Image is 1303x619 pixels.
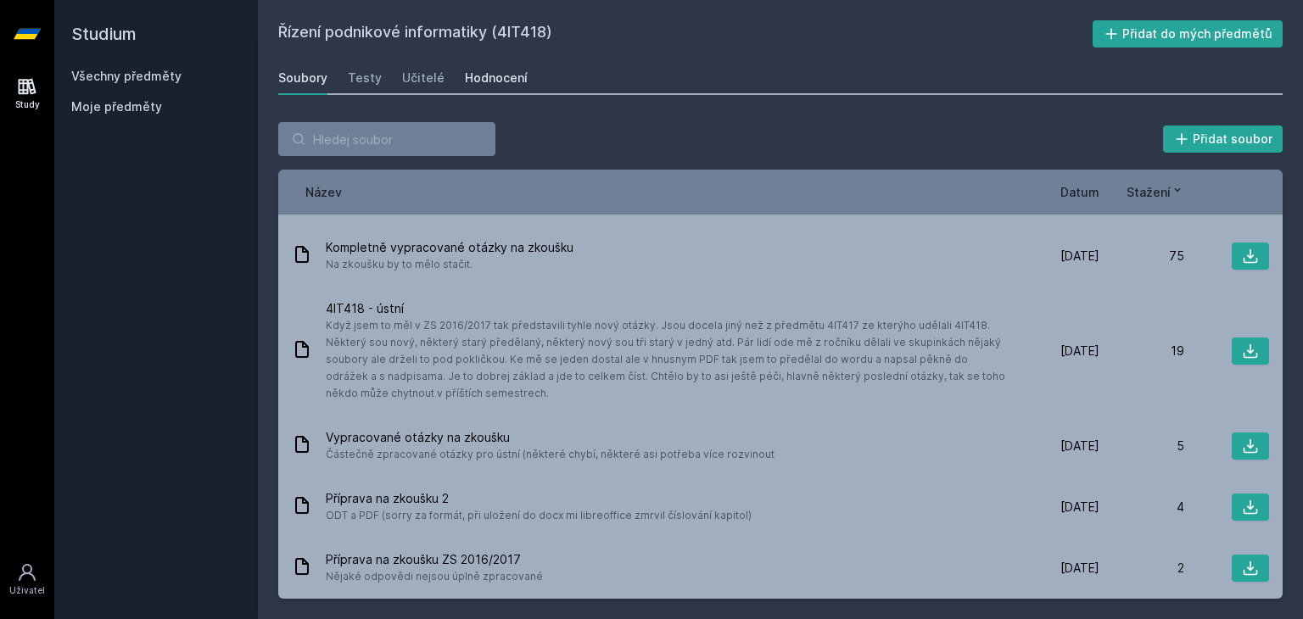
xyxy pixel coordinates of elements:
[326,429,775,446] span: Vypracované otázky na zkoušku
[278,20,1093,47] h2: Řízení podnikové informatiky (4IT418)
[326,568,543,585] span: Nějaké odpovědi nejsou úplně zpracované
[1099,248,1184,265] div: 75
[326,317,1008,402] span: Když jsem to měl v ZS 2016/2017 tak představili tyhle nový otázky. Jsou docela jiný než z předmět...
[278,70,327,86] div: Soubory
[9,584,45,597] div: Uživatel
[1060,560,1099,577] span: [DATE]
[348,61,382,95] a: Testy
[326,239,573,256] span: Kompletně vypracované otázky na zkoušku
[1060,438,1099,454] span: [DATE]
[1099,438,1184,454] div: 5
[326,490,752,507] span: Příprava na zkoušku 2
[305,183,342,201] button: Název
[278,122,495,156] input: Hledej soubor
[1127,183,1184,201] button: Stažení
[1060,499,1099,516] span: [DATE]
[1060,248,1099,265] span: [DATE]
[278,61,327,95] a: Soubory
[348,70,382,86] div: Testy
[326,256,573,273] span: Na zkoušku by to mělo stačit.
[402,61,445,95] a: Učitelé
[3,68,51,120] a: Study
[1060,183,1099,201] button: Datum
[1093,20,1283,47] button: Přidat do mých předmětů
[326,300,1008,317] span: 4IT418 - ústní
[71,69,182,83] a: Všechny předměty
[1099,343,1184,360] div: 19
[1127,183,1171,201] span: Stažení
[1099,499,1184,516] div: 4
[1099,560,1184,577] div: 2
[71,98,162,115] span: Moje předměty
[326,446,775,463] span: Částečně zpracované otázky pro ústní (některé chybí, některé asi potřeba více rozvinout
[402,70,445,86] div: Učitelé
[465,61,528,95] a: Hodnocení
[1060,343,1099,360] span: [DATE]
[326,551,543,568] span: Příprava na zkoušku ZS 2016/2017
[3,554,51,605] a: Uživatel
[465,70,528,86] div: Hodnocení
[15,98,40,111] div: Study
[326,507,752,524] span: ODT a PDF (sorry za formát, při uložení do docx mi libreoffice zmrvil číslování kapitol)
[1163,125,1283,153] button: Přidat soubor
